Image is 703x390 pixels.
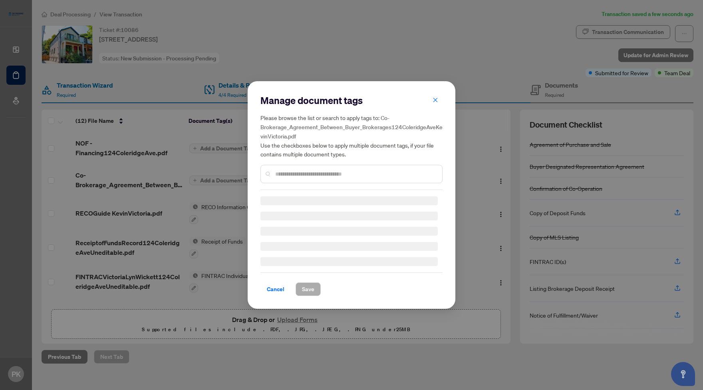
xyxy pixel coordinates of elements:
[267,283,284,296] span: Cancel
[260,114,443,140] span: Co-Brokerage_Agreement_Between_Buyer_Brokerages124ColeridgeAveKevinVictoria.pdf
[671,362,695,386] button: Open asap
[260,94,443,107] h2: Manage document tags
[433,97,438,103] span: close
[260,282,291,296] button: Cancel
[260,113,443,158] h5: Please browse the list or search to apply tags to: Use the checkboxes below to apply multiple doc...
[296,282,321,296] button: Save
